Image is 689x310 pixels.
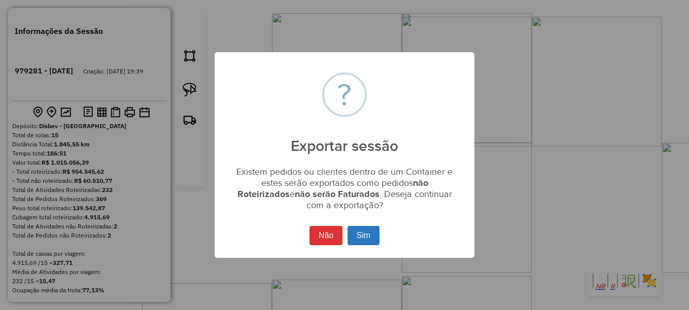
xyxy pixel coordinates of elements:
strong: não Roteirizados [237,178,428,199]
button: Não [309,226,342,245]
strong: não serão Faturados [295,189,380,199]
button: Sim [348,226,380,245]
div: ? [337,74,352,115]
div: Existem pedidos ou clientes dentro de um Container e estes serão exportados como pedidos e . Dese... [215,157,474,213]
h2: Exportar sessão [215,122,474,157]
